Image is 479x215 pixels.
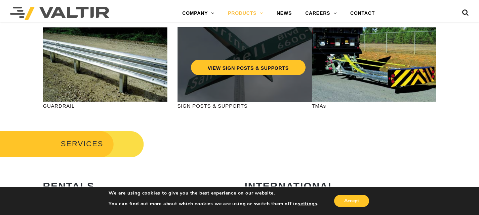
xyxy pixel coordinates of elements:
[109,190,318,196] p: We are using cookies to give you the best experience on our website.
[245,180,335,192] strong: INTERNATIONAL
[109,201,318,207] p: You can find out more about which cookies we are using or switch them off in .
[177,102,302,110] p: SIGN POSTS & SUPPORTS
[298,7,344,20] a: CAREERS
[298,201,317,207] button: settings
[191,60,306,75] a: VIEW SIGN POSTS & SUPPORTS
[312,102,436,110] p: TMAs
[43,180,94,192] strong: RENTALS
[10,7,109,20] img: Valtir
[175,7,221,20] a: COMPANY
[221,7,270,20] a: PRODUCTS
[270,7,298,20] a: NEWS
[344,7,382,20] a: CONTACT
[43,102,167,110] p: GUARDRAIL
[334,195,369,207] button: Accept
